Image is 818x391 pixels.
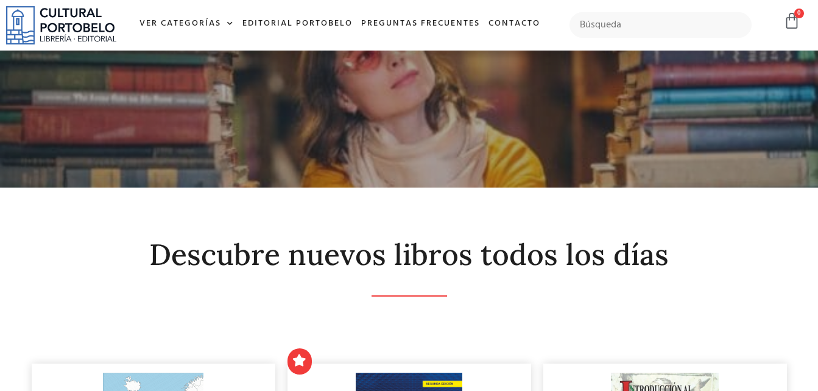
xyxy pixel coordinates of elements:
[569,12,752,38] input: Búsqueda
[357,11,484,37] a: Preguntas frecuentes
[484,11,545,37] a: Contacto
[135,11,238,37] a: Ver Categorías
[238,11,357,37] a: Editorial Portobelo
[794,9,804,18] span: 0
[32,239,787,271] h2: Descubre nuevos libros todos los días
[783,12,800,30] a: 0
